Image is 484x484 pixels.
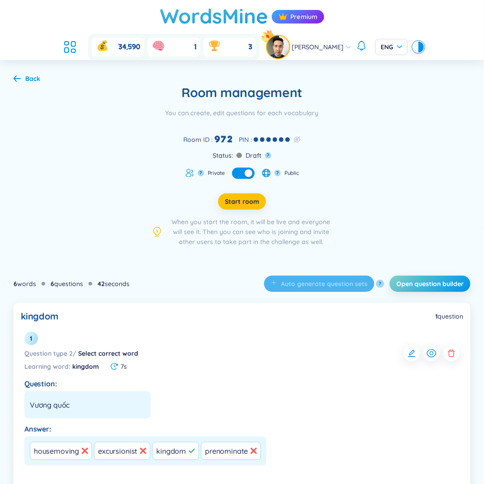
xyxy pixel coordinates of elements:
div: Domain Overview [34,53,81,59]
div: kingdom [21,310,58,323]
img: tab_keywords_by_traffic_grey.svg [90,52,97,60]
span: Room ID [183,135,209,145]
div: v 4.0.25 [25,14,44,22]
div: kingdom [156,446,186,456]
div: housemoving [34,446,79,456]
div: words [14,279,36,289]
div: Premium [272,10,324,23]
span: 1 [194,42,196,52]
div: Keywords by Traffic [100,53,152,59]
span: Question type 2 / [24,349,76,357]
button: ? [198,170,204,176]
span: When you start the room, it will be live and everyone will see it. Then you can see who is joinin... [170,217,332,247]
button: Open question builder [390,276,470,292]
div: Answer: [24,424,460,434]
span: Draft [246,150,261,160]
strong: 6 [14,280,17,288]
img: avatar [267,36,289,58]
strong: 42 [98,280,105,288]
div: question [435,311,463,321]
strong: Select correct word [78,349,138,357]
img: crown icon [279,12,288,21]
div: prenominate [205,446,248,456]
button: ? [376,280,384,288]
span: Private [208,169,225,177]
span: ENG [381,42,402,52]
span: Learning word: [24,362,70,371]
button: ? [275,170,281,176]
div: 1 [24,332,38,345]
a: avatarpro [267,36,292,58]
div: questions [51,279,83,289]
div: seconds [98,279,130,289]
strong: kingdom [72,362,99,371]
strong: 972 [214,132,233,146]
div: 7 s [110,362,127,371]
span: Status : [213,150,233,160]
div: : [183,132,233,146]
div: You can create, edit questions for each vocabulary [166,108,319,118]
div: excursionist [98,446,137,456]
div: Back [25,74,40,84]
div: : [239,135,301,145]
img: logo_orange.svg [14,14,22,22]
div: Domain: [DOMAIN_NAME] [23,23,99,31]
span: [PERSON_NAME] [292,42,344,52]
div: Vương quốc [30,400,70,410]
span: Public [284,169,299,177]
strong: 1 [435,312,437,320]
span: 34,590 [118,42,140,52]
button: Start room [218,193,266,210]
img: tab_domain_overview_orange.svg [24,52,32,60]
div: Question: [24,379,460,389]
img: website_grey.svg [14,23,22,31]
button: ? [265,152,271,159]
span: Open question builder [396,279,464,288]
span: PIN [239,135,249,145]
h2: Room management [182,85,302,101]
span: 3 [248,42,252,52]
strong: 6 [51,280,54,288]
span: Start room [225,197,259,206]
a: Back [14,75,40,84]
